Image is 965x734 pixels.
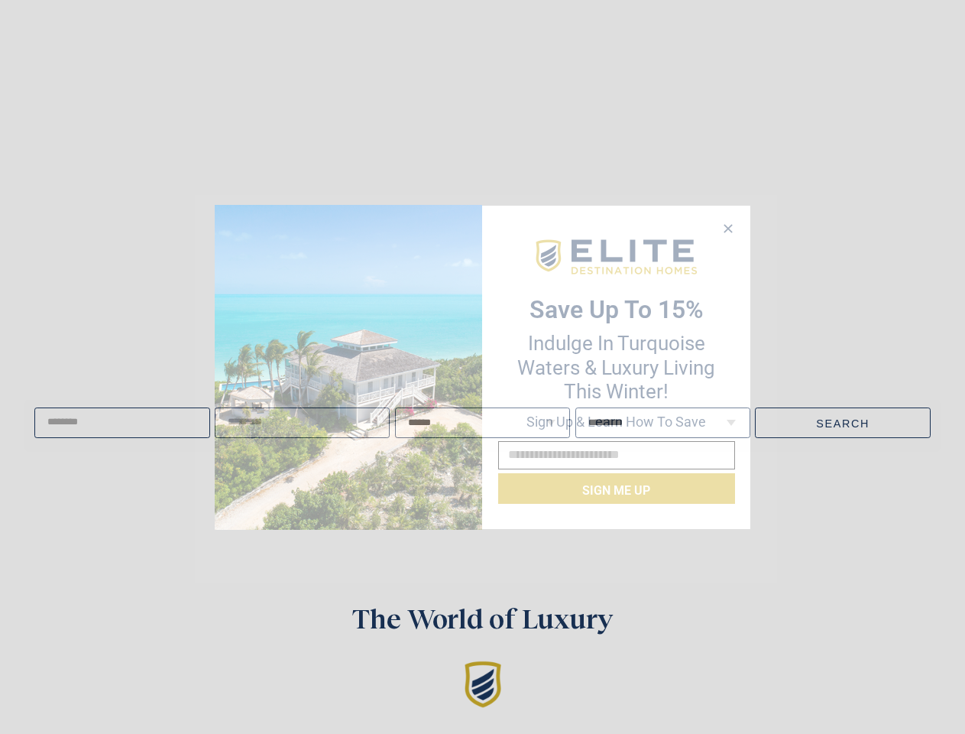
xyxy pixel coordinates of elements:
[717,217,739,240] button: Close
[564,380,669,403] span: this winter!
[526,414,706,430] span: Sign up & learn how to save
[498,473,735,504] button: Sign me up
[215,205,482,530] img: Desktop-Opt-in-2025-01-10T154335.578.png
[498,441,735,469] input: Email
[529,295,704,324] strong: Save up to 15%
[517,332,715,378] span: Indulge in Turquoise Waters & Luxury Living
[533,235,699,280] img: EDH-Logo-Horizontal-217-58px.png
